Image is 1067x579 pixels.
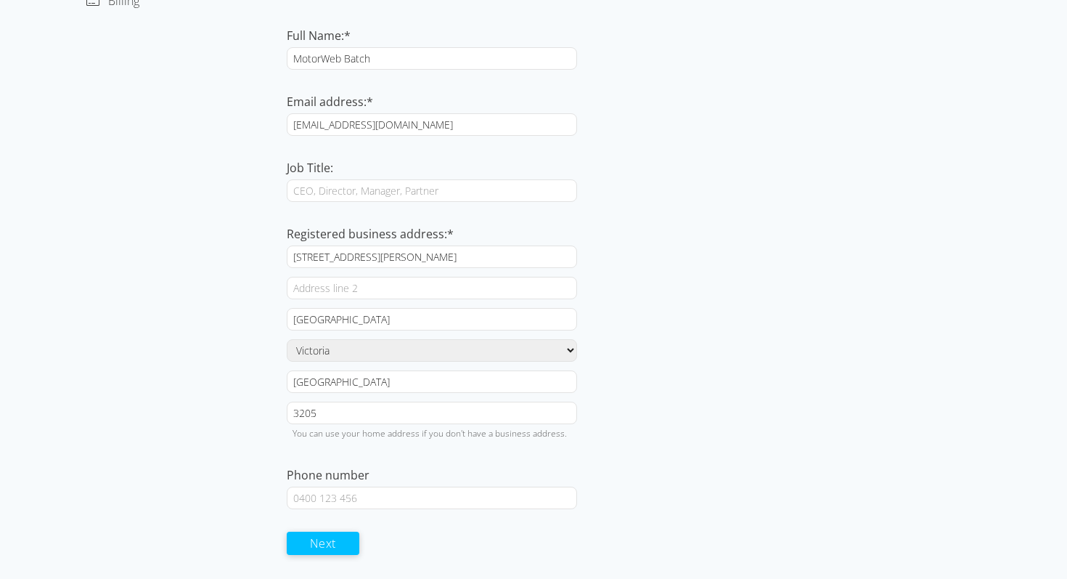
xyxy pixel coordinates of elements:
input: Address line 2 [287,277,577,299]
div: You can use your home address if you don't have a business address. [287,424,577,443]
label: Job Title: [287,160,333,176]
input: Postal code [287,402,577,424]
input: City [287,308,577,331]
input: John Smith [287,47,577,70]
input: executive@company.com.au [287,113,577,136]
input: 0400 123 456 [287,487,577,509]
label: Registered business address:* [287,226,454,242]
input: Address line 1 [287,246,577,268]
label: Full Name:* [287,28,351,44]
label: Phone number [287,467,369,483]
button: Next [287,532,359,555]
input: CEO, Director, Manager, Partner [287,179,577,202]
input: Country [287,371,577,393]
label: Email address:* [287,94,373,110]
